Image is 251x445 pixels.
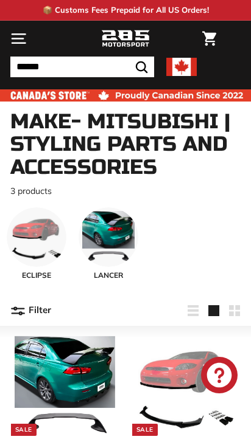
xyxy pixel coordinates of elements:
[43,4,209,16] p: 📦 Customs Fees Prepaid for All US Orders!
[7,270,66,281] span: ECLIPSE
[132,424,158,436] div: Sale
[7,207,66,281] a: ECLIPSE
[10,57,154,77] input: Search
[10,185,241,198] p: 3 products
[136,336,236,436] img: eclipse lip
[197,357,241,396] inbox-online-store-chat: Shopify online store chat
[10,111,241,179] h1: Make- Mitsubishi | Styling Parts and Accessories
[79,207,138,281] a: LANCER
[196,21,222,56] a: Cart
[10,296,51,325] button: Filter
[79,270,138,281] span: LANCER
[11,424,37,436] div: Sale
[101,29,150,49] img: Logo_285_Motorsport_areodynamics_components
